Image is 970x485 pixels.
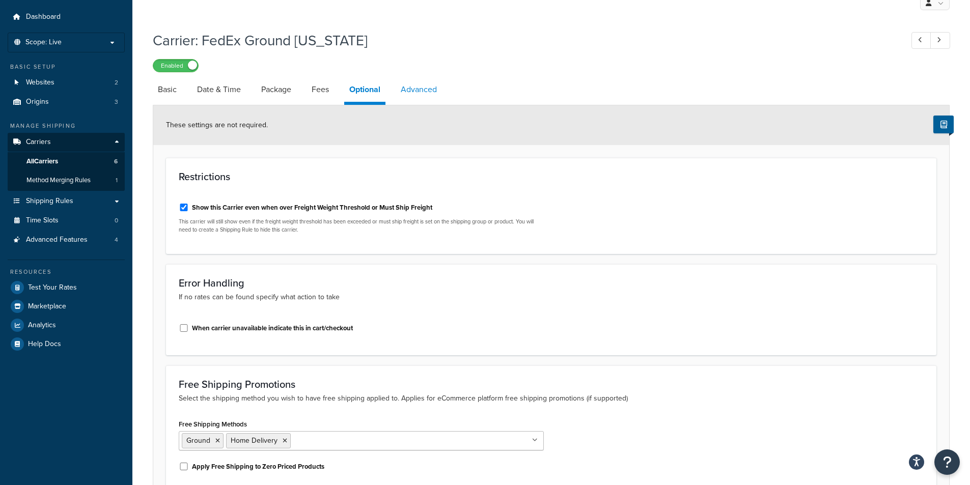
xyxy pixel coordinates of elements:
[8,316,125,334] a: Analytics
[25,38,62,47] span: Scope: Live
[115,236,118,244] span: 4
[8,8,125,26] a: Dashboard
[186,435,210,446] span: Ground
[179,393,924,404] p: Select the shipping method you wish to have free shipping applied to. Applies for eCommerce platf...
[8,122,125,130] div: Manage Shipping
[8,171,125,190] li: Method Merging Rules
[8,231,125,249] a: Advanced Features4
[153,31,893,50] h1: Carrier: FedEx Ground [US_STATE]
[179,379,924,390] h3: Free Shipping Promotions
[8,73,125,92] a: Websites2
[8,192,125,211] a: Shipping Rules
[8,152,125,171] a: AllCarriers6
[179,218,544,234] p: This carrier will still show even if the freight weight threshold has been exceeded or must ship ...
[8,73,125,92] li: Websites
[256,77,296,102] a: Package
[26,216,59,225] span: Time Slots
[192,203,432,212] label: Show this Carrier even when over Freight Weight Threshold or Must Ship Freight
[166,120,268,130] span: These settings are not required.
[192,77,246,102] a: Date & Time
[8,278,125,297] a: Test Your Rates
[26,197,73,206] span: Shipping Rules
[8,335,125,353] a: Help Docs
[8,211,125,230] li: Time Slots
[192,462,324,471] label: Apply Free Shipping to Zero Priced Products
[930,32,950,49] a: Next Record
[8,231,125,249] li: Advanced Features
[26,78,54,87] span: Websites
[8,171,125,190] a: Method Merging Rules1
[28,283,77,292] span: Test Your Rates
[307,77,334,102] a: Fees
[26,176,91,185] span: Method Merging Rules
[231,435,278,446] span: Home Delivery
[26,98,49,106] span: Origins
[26,236,88,244] span: Advanced Features
[116,176,118,185] span: 1
[179,420,247,428] label: Free Shipping Methods
[8,93,125,111] a: Origins3
[26,138,51,147] span: Carriers
[192,324,353,333] label: When carrier unavailable indicate this in cart/checkout
[26,13,61,21] span: Dashboard
[911,32,931,49] a: Previous Record
[153,60,198,72] label: Enabled
[8,211,125,230] a: Time Slots0
[8,268,125,276] div: Resources
[934,449,960,475] button: Open Resource Center
[115,98,118,106] span: 3
[344,77,385,105] a: Optional
[8,133,125,191] li: Carriers
[8,93,125,111] li: Origins
[8,297,125,316] a: Marketplace
[28,340,61,349] span: Help Docs
[8,133,125,152] a: Carriers
[28,302,66,311] span: Marketplace
[396,77,442,102] a: Advanced
[114,157,118,166] span: 6
[153,77,182,102] a: Basic
[115,216,118,225] span: 0
[179,292,924,303] p: If no rates can be found specify what action to take
[933,116,954,133] button: Show Help Docs
[8,63,125,71] div: Basic Setup
[179,171,924,182] h3: Restrictions
[28,321,56,330] span: Analytics
[26,157,58,166] span: All Carriers
[179,277,924,289] h3: Error Handling
[115,78,118,87] span: 2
